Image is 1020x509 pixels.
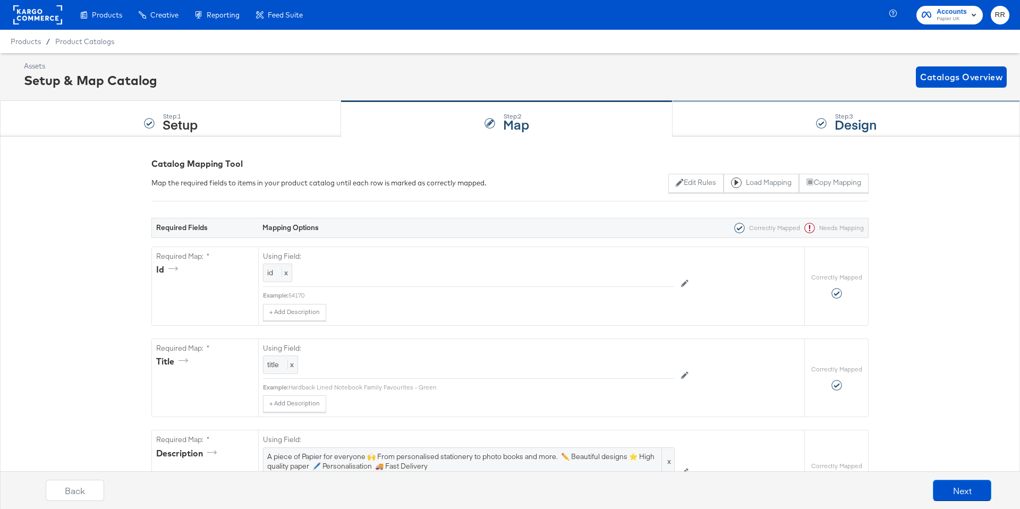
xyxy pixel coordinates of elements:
[156,264,182,276] div: id
[92,11,122,19] span: Products
[24,71,157,89] div: Setup & Map Catalog
[995,9,1005,21] span: RR
[811,462,862,470] label: Correctly Mapped
[916,6,983,24] button: AccountsPapier UK
[288,291,675,300] div: 54170
[811,365,862,374] label: Correctly Mapped
[263,343,675,353] label: Using Field:
[46,480,104,501] button: Back
[835,115,877,133] strong: Design
[287,360,294,369] span: x
[163,113,198,120] div: Step: 1
[163,115,198,133] strong: Setup
[503,115,529,133] strong: Map
[288,383,675,392] div: Hardback Lined Notebook Family Favourites - Green
[263,251,675,261] label: Using Field:
[730,223,800,233] div: Correctly Mapped
[55,37,114,46] a: Product Catalogs
[156,435,254,445] label: Required Map: *
[991,6,1009,24] button: RR
[799,174,869,193] button: Copy Mapping
[835,113,877,120] div: Step: 3
[267,360,279,369] span: title
[263,304,326,321] button: + Add Description
[24,61,157,71] div: Assets
[41,37,55,46] span: /
[151,158,869,170] div: Catalog Mapping Tool
[811,273,862,282] label: Correctly Mapped
[263,435,675,445] label: Using Field:
[282,268,288,277] span: x
[156,251,254,261] label: Required Map: *
[933,480,991,501] button: Next
[207,11,240,19] span: Reporting
[920,70,1002,84] span: Catalogs Overview
[156,223,208,232] strong: Required Fields
[268,11,303,19] span: Feed Suite
[156,343,254,353] label: Required Map: *
[11,37,41,46] span: Products
[267,452,670,471] span: A piece of Papier for everyone 🙌 From personalised stationery to photo books and more.⁣ ⁣⁣ ✏️ Bea...
[800,223,864,233] div: Needs Mapping
[262,223,319,232] strong: Mapping Options
[937,6,967,18] span: Accounts
[668,174,723,193] button: Edit Rules
[267,268,273,277] span: id
[937,15,967,23] span: Papier UK
[661,448,674,475] span: x
[156,355,192,368] div: title
[503,113,529,120] div: Step: 2
[151,178,486,188] div: Map the required fields to items in your product catalog until each row is marked as correctly ma...
[150,11,178,19] span: Creative
[916,66,1007,88] button: Catalogs Overview
[263,383,288,392] div: Example:
[724,174,799,193] button: Load Mapping
[156,447,220,460] div: description
[263,291,288,300] div: Example:
[263,395,326,412] button: + Add Description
